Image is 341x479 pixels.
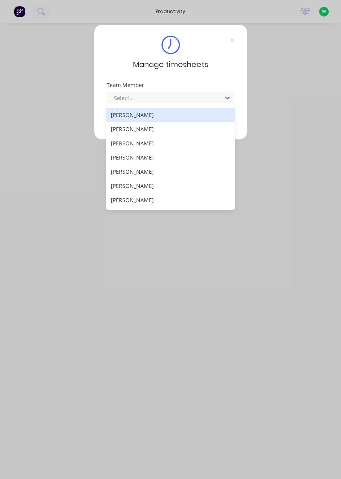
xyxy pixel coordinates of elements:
[106,122,235,136] div: [PERSON_NAME]
[107,82,235,88] div: Team Member
[106,179,235,193] div: [PERSON_NAME]
[106,136,235,150] div: [PERSON_NAME]
[106,150,235,165] div: [PERSON_NAME]
[106,207,235,221] div: [PERSON_NAME]
[106,165,235,179] div: [PERSON_NAME]
[106,108,235,122] div: [PERSON_NAME]
[133,59,208,70] span: Manage timesheets
[106,193,235,207] div: [PERSON_NAME]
